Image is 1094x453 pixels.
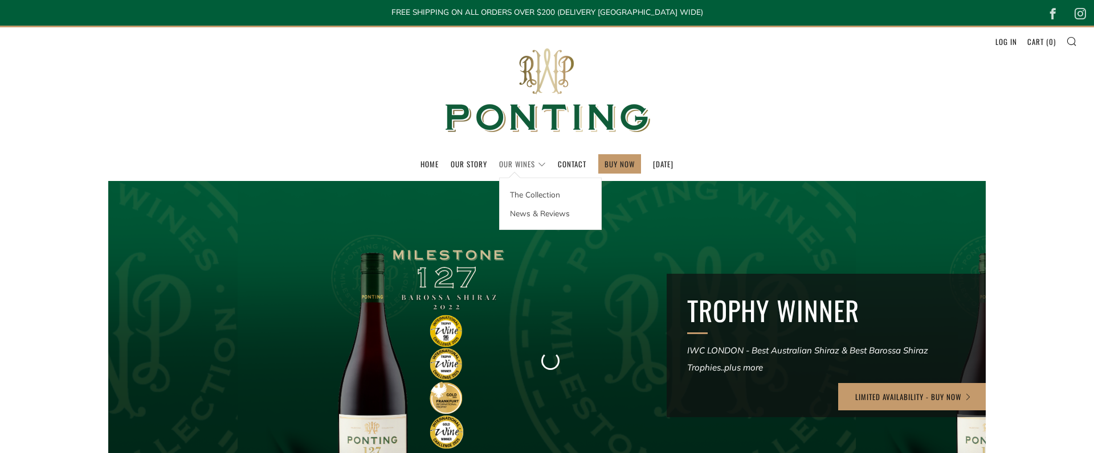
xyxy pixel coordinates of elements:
[421,155,439,173] a: Home
[653,155,673,173] a: [DATE]
[1027,32,1056,51] a: Cart (0)
[838,383,989,410] a: LIMITED AVAILABILITY - BUY NOW
[558,155,586,173] a: Contact
[605,155,635,173] a: BUY NOW
[995,32,1017,51] a: Log in
[451,155,487,173] a: Our Story
[499,155,546,173] a: Our Wines
[500,204,601,223] a: News & Reviews
[687,294,965,327] h2: TROPHY WINNER
[1049,36,1054,47] span: 0
[433,27,661,154] img: Ponting Wines
[687,345,928,373] em: IWC LONDON - Best Australian Shiraz & Best Barossa Shiraz Trophies..plus more
[500,185,601,204] a: The Collection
